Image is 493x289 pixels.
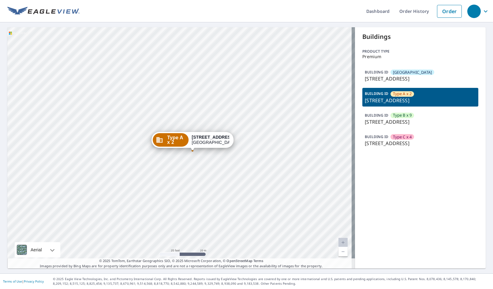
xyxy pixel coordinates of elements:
p: Buildings [362,32,478,41]
strong: [STREET_ADDRESS] [192,135,235,140]
span: Type A x 2 [167,135,185,144]
a: Terms [253,258,263,263]
span: Type A x 2 [393,91,412,97]
div: Aerial [15,242,60,257]
span: Type B x 9 [393,112,412,118]
a: OpenStreetMap [226,258,252,263]
span: [GEOGRAPHIC_DATA] [393,69,432,75]
p: BUILDING ID [365,134,388,139]
p: Premium [362,54,478,59]
p: BUILDING ID [365,113,388,118]
p: | [3,280,44,283]
span: Type C x 4 [393,134,412,140]
div: Aerial [29,242,44,257]
img: EV Logo [7,7,80,16]
a: Order [437,5,462,18]
div: Dropped pin, building Type A x 2, Commercial property, 315 Coppercreek Cir Louisville, KY 40222 [151,132,233,151]
a: Current Level 20, Zoom In Disabled [338,238,348,247]
p: © 2025 Eagle View Technologies, Inc. and Pictometry International Corp. All Rights Reserved. Repo... [53,277,490,286]
p: [STREET_ADDRESS] [365,118,476,126]
div: [GEOGRAPHIC_DATA] [192,135,229,145]
p: BUILDING ID [365,69,388,75]
p: [STREET_ADDRESS] [365,140,476,147]
a: Current Level 20, Zoom Out [338,247,348,256]
p: BUILDING ID [365,91,388,96]
p: Product type [362,49,478,54]
a: Terms of Use [3,279,22,283]
p: Images provided by Bing Maps are for property identification purposes only and are not a represen... [7,258,355,268]
a: Privacy Policy [24,279,44,283]
span: © 2025 TomTom, Earthstar Geographics SIO, © 2025 Microsoft Corporation, © [99,258,263,264]
p: [STREET_ADDRESS] [365,97,476,104]
p: [STREET_ADDRESS] [365,75,476,82]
